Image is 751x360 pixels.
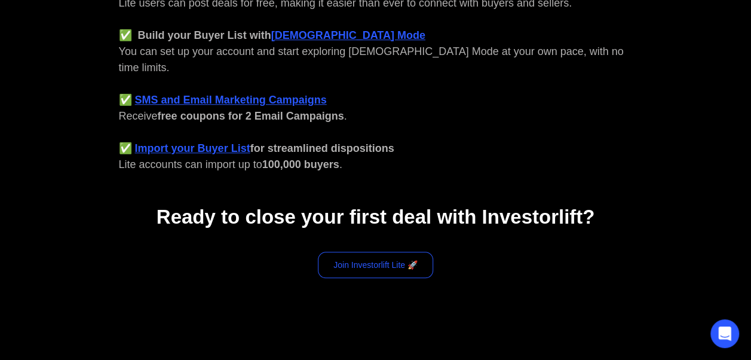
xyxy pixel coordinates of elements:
[119,142,132,154] strong: ✅
[119,29,271,41] strong: ✅ Build your Buyer List with
[158,110,344,122] strong: free coupons for 2 Email Campaigns
[135,142,250,154] a: Import your Buyer List
[710,319,739,348] div: Open Intercom Messenger
[157,206,594,228] strong: Ready to close your first deal with Investorlift?
[271,29,425,41] a: [DEMOGRAPHIC_DATA] Mode
[262,158,339,170] strong: 100,000 buyers
[119,94,132,106] strong: ✅
[318,252,433,278] a: Join Investorlift Lite 🚀
[250,142,394,154] strong: for streamlined dispositions
[135,94,327,106] a: SMS and Email Marketing Campaigns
